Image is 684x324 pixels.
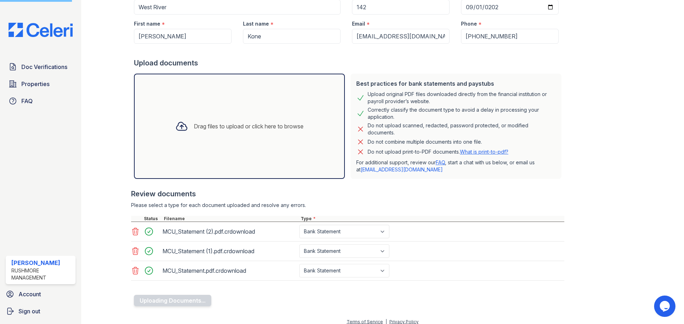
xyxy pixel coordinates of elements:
[142,216,162,222] div: Status
[11,259,73,267] div: [PERSON_NAME]
[460,149,508,155] a: What is print-to-pdf?
[368,148,508,155] p: Do not upload print-to-PDF documents.
[162,226,296,237] div: MCU_Statement (2).pdf.crdownload
[21,63,67,71] span: Doc Verifications
[368,138,482,146] div: Do not combine multiple documents into one file.
[134,295,211,306] button: Uploading Documents...
[243,20,269,27] label: Last name
[19,307,40,315] span: Sign out
[6,60,76,74] a: Doc Verifications
[368,91,556,105] div: Upload original PDF files downloaded directly from the financial institution or payroll provider’...
[654,296,677,317] iframe: chat widget
[162,216,299,222] div: Filename
[131,189,564,199] div: Review documents
[162,265,296,276] div: MCU_Statement.pdf.crdownload
[356,159,556,173] p: For additional support, review our , start a chat with us below, or email us at
[352,20,365,27] label: Email
[6,77,76,91] a: Properties
[356,79,556,88] div: Best practices for bank statements and paystubs
[6,94,76,108] a: FAQ
[461,20,477,27] label: Phone
[368,122,556,136] div: Do not upload scanned, redacted, password protected, or modified documents.
[11,267,73,281] div: Rushmore Management
[21,80,50,88] span: Properties
[299,216,564,222] div: Type
[162,245,296,257] div: MCU_Statement (1).pdf.crdownload
[3,304,78,318] a: Sign out
[3,287,78,301] a: Account
[3,23,78,37] img: CE_Logo_Blue-a8612792a0a2168367f1c8372b55b34899dd931a85d93a1a3d3e32e68fde9ad4.png
[21,97,33,105] span: FAQ
[131,202,564,209] div: Please select a type for each document uploaded and resolve any errors.
[361,166,443,172] a: [EMAIL_ADDRESS][DOMAIN_NAME]
[436,159,445,165] a: FAQ
[368,106,556,121] div: Correctly classify the document type to avoid a delay in processing your application.
[134,20,160,27] label: First name
[134,58,564,68] div: Upload documents
[19,290,41,298] span: Account
[194,122,304,131] div: Drag files to upload or click here to browse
